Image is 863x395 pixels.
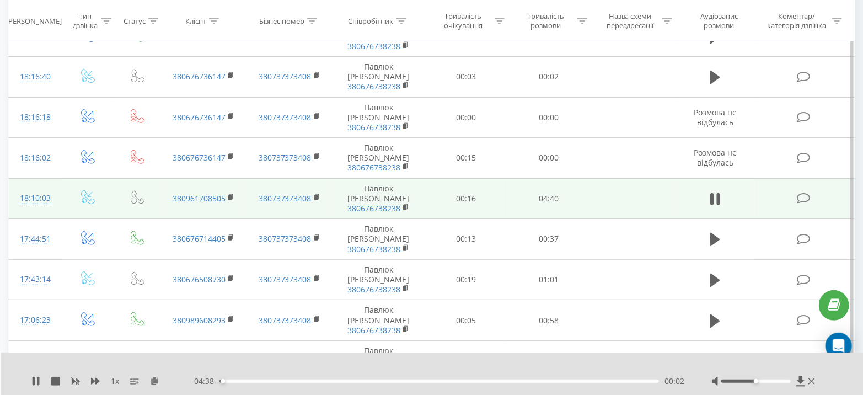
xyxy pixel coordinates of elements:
[425,219,507,260] td: 00:13
[333,219,425,260] td: Павлюк [PERSON_NAME]
[694,107,737,127] span: Розмова не відбулась
[507,97,590,138] td: 00:00
[347,122,400,132] a: 380676738238
[20,106,50,128] div: 18:16:18
[333,178,425,219] td: Павлюк [PERSON_NAME]
[333,259,425,300] td: Павлюк [PERSON_NAME]
[425,300,507,341] td: 00:05
[333,56,425,97] td: Павлюк [PERSON_NAME]
[425,259,507,300] td: 00:19
[173,152,226,163] a: 380676736147
[259,152,312,163] a: 380737373408
[333,340,425,381] td: Павлюк [PERSON_NAME]
[20,350,50,372] div: 17:05:31
[20,269,50,290] div: 17:43:14
[347,325,400,335] a: 380676738238
[173,193,226,204] a: 380961708505
[425,178,507,219] td: 00:16
[349,16,394,25] div: Співробітник
[347,203,400,213] a: 380676738238
[347,81,400,92] a: 380676738238
[425,138,507,179] td: 00:15
[601,12,660,30] div: Назва схеми переадресації
[185,16,206,25] div: Клієнт
[347,41,400,51] a: 380676738238
[694,147,737,168] span: Розмова не відбулась
[259,71,312,82] a: 380737373408
[259,16,304,25] div: Бізнес номер
[173,71,226,82] a: 380676736147
[826,333,852,359] div: Open Intercom Messenger
[507,56,590,97] td: 00:02
[259,233,312,244] a: 380737373408
[425,56,507,97] td: 00:03
[507,178,590,219] td: 04:40
[20,147,50,169] div: 18:16:02
[686,12,753,30] div: Аудіозапис розмови
[20,66,50,88] div: 18:16:40
[347,244,400,254] a: 380676738238
[259,315,312,325] a: 380737373408
[124,16,146,25] div: Статус
[173,112,226,122] a: 380676736147
[71,12,99,30] div: Тип дзвінка
[425,97,507,138] td: 00:00
[507,259,590,300] td: 01:01
[6,16,62,25] div: [PERSON_NAME]
[173,274,226,285] a: 380676508730
[347,162,400,173] a: 380676738238
[517,12,575,30] div: Тривалість розмови
[20,228,50,250] div: 17:44:51
[20,309,50,331] div: 17:06:23
[259,112,312,122] a: 380737373408
[191,376,219,387] span: - 04:38
[221,379,225,383] div: Accessibility label
[425,340,507,381] td: 00:06
[507,340,590,381] td: 00:00
[333,300,425,341] td: Павлюк [PERSON_NAME]
[754,379,758,383] div: Accessibility label
[173,315,226,325] a: 380989608293
[347,284,400,295] a: 380676738238
[765,12,829,30] div: Коментар/категорія дзвінка
[111,376,119,387] span: 1 x
[507,138,590,179] td: 00:00
[507,300,590,341] td: 00:58
[694,350,737,371] span: Розмова не відбулась
[333,97,425,138] td: Павлюк [PERSON_NAME]
[259,193,312,204] a: 380737373408
[333,138,425,179] td: Павлюк [PERSON_NAME]
[259,274,312,285] a: 380737373408
[173,233,226,244] a: 380676714405
[664,376,684,387] span: 00:02
[435,12,492,30] div: Тривалість очікування
[507,219,590,260] td: 00:37
[20,188,50,209] div: 18:10:03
